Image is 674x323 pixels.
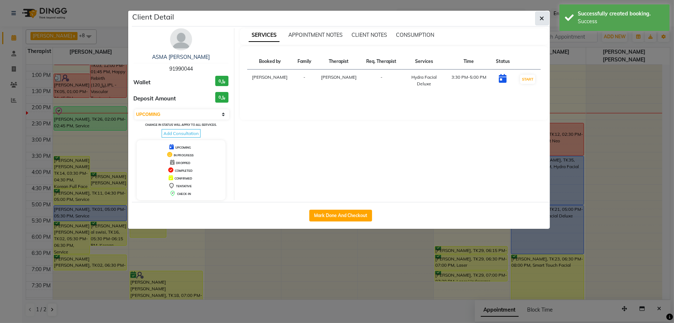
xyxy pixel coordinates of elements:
th: Status [491,54,514,70]
span: [PERSON_NAME] [321,74,357,80]
span: APPOINTMENT NOTES [288,32,343,38]
td: - [361,70,401,92]
span: IN PROGRESS [174,153,194,157]
img: avatar [170,28,192,50]
th: Services [401,54,447,70]
th: Booked by [247,54,293,70]
span: CONSUMPTION [396,32,434,38]
button: Mark Done And Checkout [309,210,372,221]
span: CLIENT NOTES [352,32,387,38]
span: Deposit Amount [134,95,176,103]
h3: ﷼0 [215,92,228,103]
td: - [293,70,316,92]
span: COMPLETED [175,169,192,173]
th: Req. Therapist [361,54,401,70]
span: UPCOMING [175,146,191,149]
button: START [520,75,535,84]
div: Success [578,18,664,25]
h3: ﷼0 [215,76,228,86]
div: Hydra Facial Deluxe [406,74,442,87]
h5: Client Detail [133,11,174,22]
span: CONFIRMED [174,177,192,180]
span: 91990044 [169,65,193,72]
th: Time [447,54,491,70]
a: ASMA [PERSON_NAME] [152,54,210,60]
span: DROPPED [176,161,190,165]
td: 3:30 PM-5:00 PM [447,70,491,92]
div: Successfully created booking. [578,10,664,18]
th: Therapist [316,54,361,70]
th: Family [293,54,316,70]
span: TENTATIVE [176,184,192,188]
td: [PERSON_NAME] [247,70,293,92]
span: SERVICES [249,29,280,42]
span: CHECK-IN [177,192,191,196]
small: Change in status will apply to all services. [145,123,217,127]
span: Wallet [134,78,151,87]
span: Add Consultation [162,129,201,138]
